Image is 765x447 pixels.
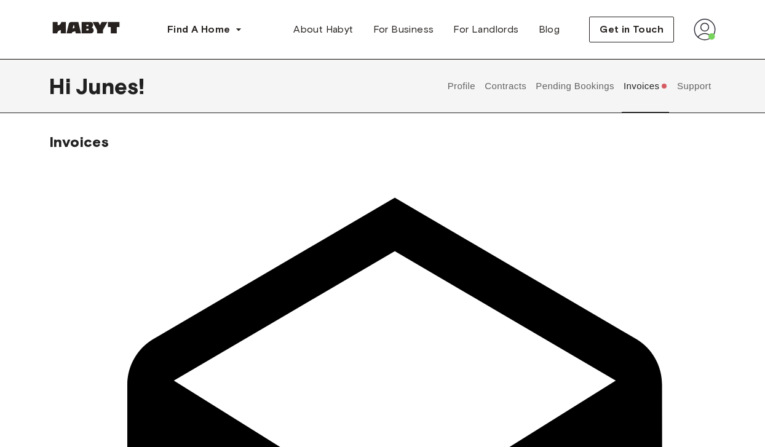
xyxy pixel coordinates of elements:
[373,22,434,37] span: For Business
[622,59,669,113] button: Invoices
[529,17,570,42] a: Blog
[539,22,560,37] span: Blog
[283,17,363,42] a: About Habyt
[49,22,123,34] img: Habyt
[453,22,518,37] span: For Landlords
[589,17,674,42] button: Get in Touch
[363,17,444,42] a: For Business
[157,17,252,42] button: Find A Home
[49,133,109,151] span: Invoices
[694,18,716,41] img: avatar
[534,59,616,113] button: Pending Bookings
[443,17,528,42] a: For Landlords
[293,22,353,37] span: About Habyt
[49,73,76,99] span: Hi
[483,59,528,113] button: Contracts
[443,59,716,113] div: user profile tabs
[76,73,145,99] span: Junes !
[600,22,664,37] span: Get in Touch
[675,59,713,113] button: Support
[446,59,477,113] button: Profile
[167,22,230,37] span: Find A Home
